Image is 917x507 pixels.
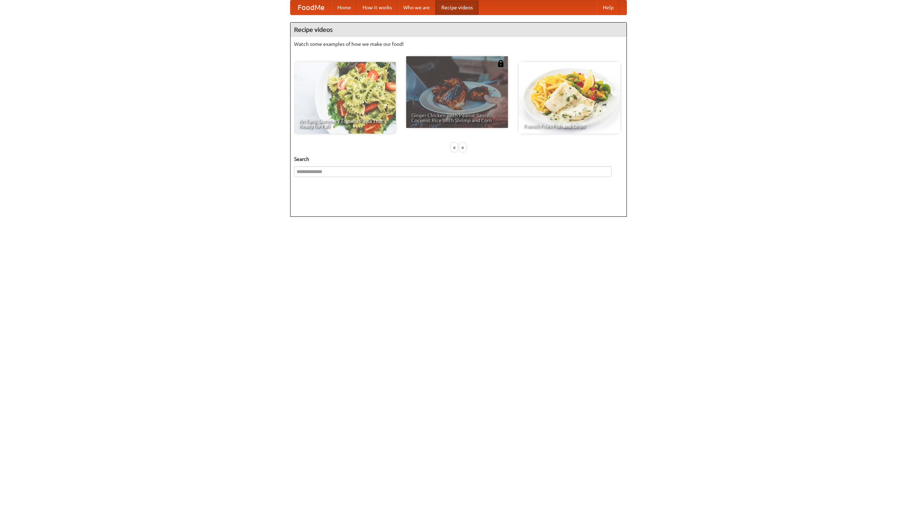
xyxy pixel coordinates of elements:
[291,23,626,37] h4: Recipe videos
[291,0,332,15] a: FoodMe
[460,143,466,152] div: »
[294,156,623,163] h5: Search
[357,0,398,15] a: How it works
[519,62,620,134] a: French Fries Fish and Chips
[597,0,619,15] a: Help
[294,40,623,48] p: Watch some examples of how we make our food!
[299,119,391,129] span: An Easy, Summery Tomato Pasta That's Ready for Fall
[451,143,457,152] div: «
[398,0,436,15] a: Who we are
[332,0,357,15] a: Home
[294,62,396,134] a: An Easy, Summery Tomato Pasta That's Ready for Fall
[497,60,504,67] img: 483408.png
[524,124,615,129] span: French Fries Fish and Chips
[436,0,479,15] a: Recipe videos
